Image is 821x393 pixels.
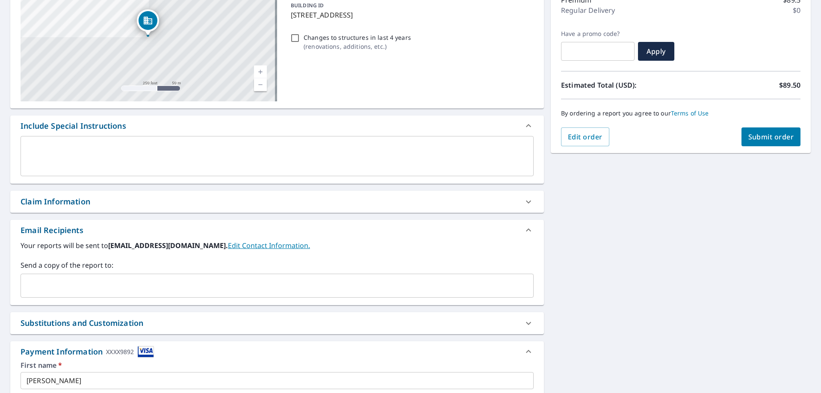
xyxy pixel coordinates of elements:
[304,33,411,42] p: Changes to structures in last 4 years
[21,260,534,270] label: Send a copy of the report to:
[21,196,90,207] div: Claim Information
[638,42,674,61] button: Apply
[561,30,635,38] label: Have a promo code?
[10,312,544,334] div: Substitutions and Customization
[106,346,134,358] div: XXXX9892
[10,341,544,362] div: Payment InformationXXXX9892cardImage
[568,132,602,142] span: Edit order
[254,78,267,91] a: Current Level 17, Zoom Out
[748,132,794,142] span: Submit order
[10,191,544,213] div: Claim Information
[561,80,681,90] p: Estimated Total (USD):
[561,127,609,146] button: Edit order
[561,109,800,117] p: By ordering a report you agree to our
[793,5,800,15] p: $0
[741,127,801,146] button: Submit order
[21,317,143,329] div: Substitutions and Customization
[561,5,615,15] p: Regular Delivery
[21,240,534,251] label: Your reports will be sent to
[254,65,267,78] a: Current Level 17, Zoom In
[291,10,530,20] p: [STREET_ADDRESS]
[137,9,159,36] div: Dropped pin, building 1, Commercial property, 6701 Atlantic Ave Wildwood, NJ 08260
[10,115,544,136] div: Include Special Instructions
[779,80,800,90] p: $89.50
[645,47,667,56] span: Apply
[108,241,228,250] b: [EMAIL_ADDRESS][DOMAIN_NAME].
[304,42,411,51] p: ( renovations, additions, etc. )
[21,362,534,369] label: First name
[21,120,126,132] div: Include Special Instructions
[21,346,154,358] div: Payment Information
[291,2,324,9] p: BUILDING ID
[671,109,709,117] a: Terms of Use
[228,241,310,250] a: EditContactInfo
[138,346,154,358] img: cardImage
[10,220,544,240] div: Email Recipients
[21,225,83,236] div: Email Recipients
